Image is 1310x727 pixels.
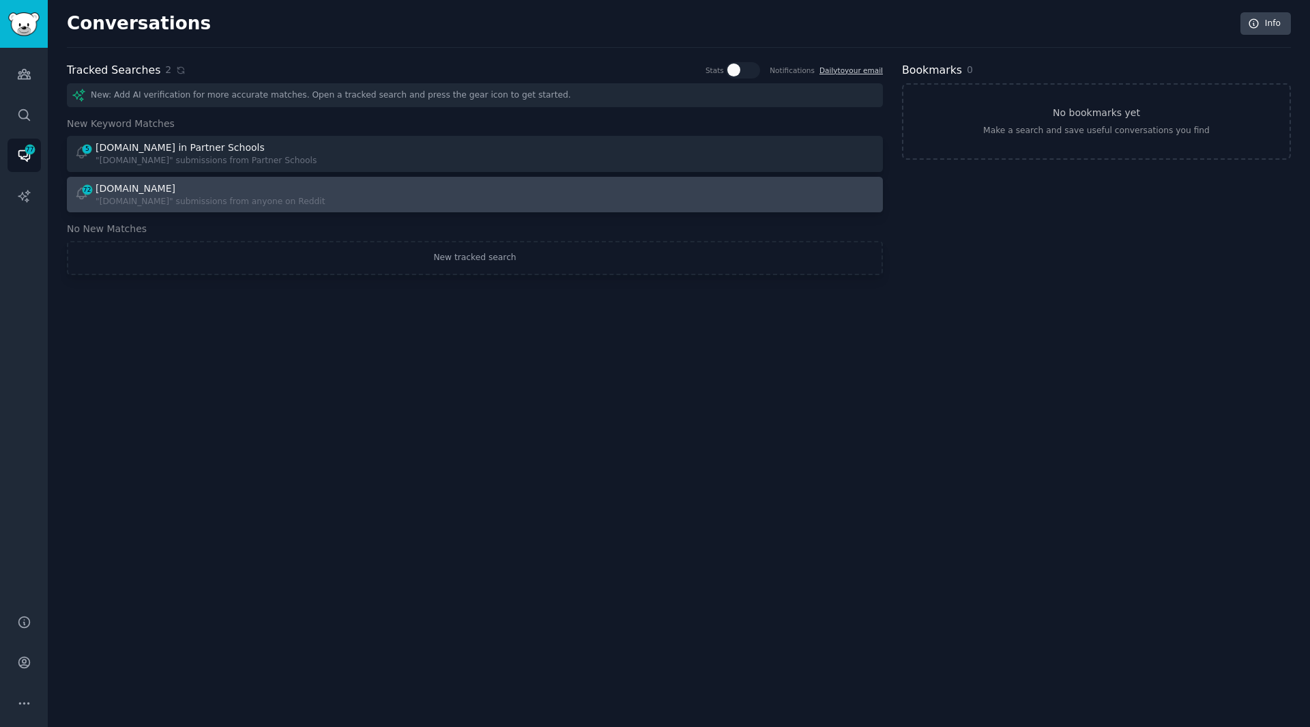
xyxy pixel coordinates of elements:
[902,83,1291,160] a: No bookmarks yetMake a search and save useful conversations you find
[705,66,724,75] div: Stats
[1053,106,1140,120] h3: No bookmarks yet
[770,66,815,75] div: Notifications
[983,125,1210,137] div: Make a search and save useful conversations you find
[96,196,325,208] div: "[DOMAIN_NAME]" submissions from anyone on Reddit
[67,177,883,213] a: 72[DOMAIN_NAME]"[DOMAIN_NAME]" submissions from anyone on Reddit
[1240,12,1291,35] a: Info
[67,117,175,131] span: New Keyword Matches
[96,155,317,167] div: "[DOMAIN_NAME]" submissions from Partner Schools
[24,145,36,154] span: 77
[8,12,40,36] img: GummySearch logo
[96,141,265,155] div: [DOMAIN_NAME] in Partner Schools
[967,64,973,75] span: 0
[165,63,171,77] span: 2
[67,62,160,79] h2: Tracked Searches
[67,136,883,172] a: 5[DOMAIN_NAME] in Partner Schools"[DOMAIN_NAME]" submissions from Partner Schools
[819,66,883,74] a: Dailytoyour email
[67,241,883,275] a: New tracked search
[81,144,93,154] span: 5
[902,62,962,79] h2: Bookmarks
[67,222,147,236] span: No New Matches
[67,83,883,107] div: New: Add AI verification for more accurate matches. Open a tracked search and press the gear icon...
[67,13,211,35] h2: Conversations
[96,182,175,196] div: [DOMAIN_NAME]
[81,185,93,195] span: 72
[8,139,41,172] a: 77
